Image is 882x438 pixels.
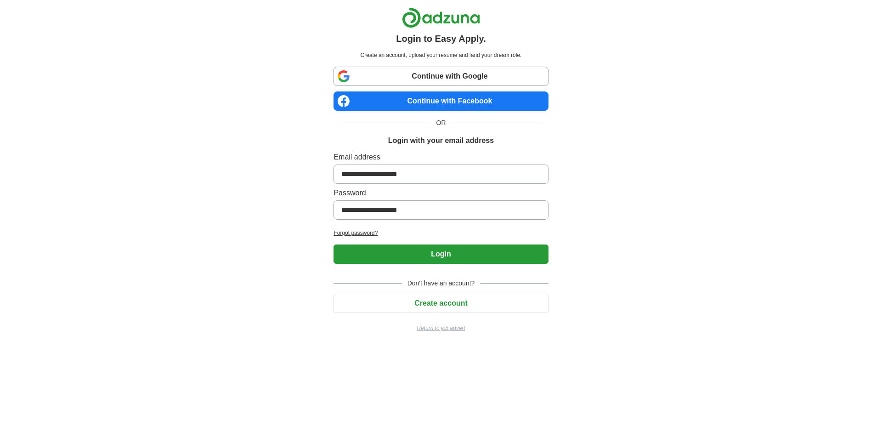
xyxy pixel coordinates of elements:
span: OR [431,118,452,128]
img: Adzuna logo [402,7,480,28]
a: Create account [334,299,548,307]
a: Continue with Facebook [334,91,548,111]
button: Create account [334,294,548,313]
label: Email address [334,152,548,163]
p: Create an account, upload your resume and land your dream role. [335,51,546,59]
a: Return to job advert [334,324,548,332]
h1: Login with your email address [388,135,494,146]
a: Forgot password? [334,229,548,237]
h1: Login to Easy Apply. [396,32,486,46]
button: Login [334,245,548,264]
span: Don't have an account? [402,279,481,288]
a: Continue with Google [334,67,548,86]
label: Password [334,188,548,199]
